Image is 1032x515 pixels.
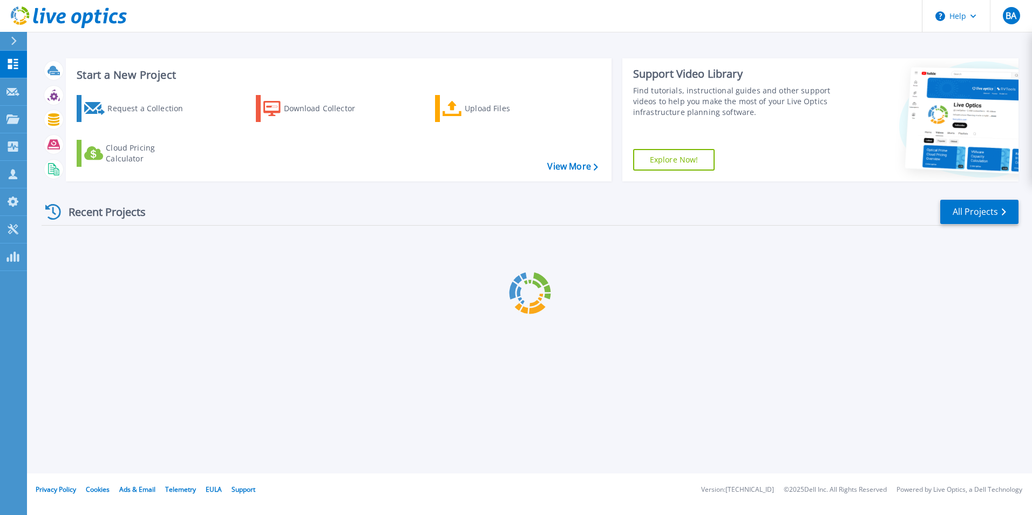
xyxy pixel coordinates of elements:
a: Request a Collection [77,95,197,122]
a: Cloud Pricing Calculator [77,140,197,167]
a: Support [232,485,255,494]
div: Download Collector [284,98,370,119]
a: Cookies [86,485,110,494]
a: Ads & Email [119,485,155,494]
span: BA [1006,11,1016,20]
div: Find tutorials, instructional guides and other support videos to help you make the most of your L... [633,85,835,118]
a: EULA [206,485,222,494]
li: © 2025 Dell Inc. All Rights Reserved [784,486,887,493]
a: View More [547,161,598,172]
a: Download Collector [256,95,376,122]
div: Recent Projects [42,199,160,225]
div: Cloud Pricing Calculator [106,143,192,164]
h3: Start a New Project [77,69,598,81]
div: Request a Collection [107,98,194,119]
div: Support Video Library [633,67,835,81]
div: Upload Files [465,98,551,119]
a: Telemetry [165,485,196,494]
a: Upload Files [435,95,555,122]
a: Explore Now! [633,149,715,171]
li: Powered by Live Optics, a Dell Technology [897,486,1022,493]
a: All Projects [940,200,1019,224]
a: Privacy Policy [36,485,76,494]
li: Version: [TECHNICAL_ID] [701,486,774,493]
